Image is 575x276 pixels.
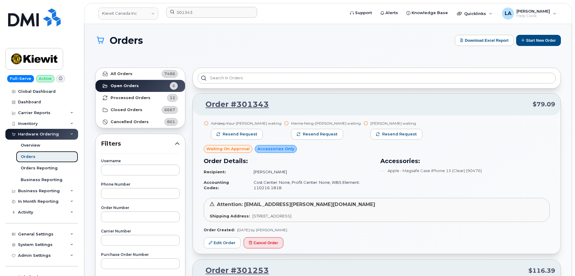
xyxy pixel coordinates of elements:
[167,119,175,125] span: 801
[101,253,180,256] label: Purchase Order Number
[516,35,561,46] button: Start New Order
[291,121,361,126] div: Marine Feing-[PERSON_NAME] waiting
[101,229,180,233] label: Carrier Number
[111,108,142,112] strong: Closed Orders
[110,35,143,46] span: Orders
[111,96,151,100] strong: Processed Orders
[211,129,263,140] button: Resend request
[252,214,291,218] span: [STREET_ADDRESS]
[111,120,149,124] strong: Cancelled Orders
[96,68,185,80] a: All Orders7486
[101,206,180,210] label: Order Number
[204,228,235,232] strong: Order Created:
[210,214,250,218] strong: Shipping Address:
[204,156,373,165] h3: Order Details:
[237,228,287,232] span: [DATE] by [PERSON_NAME]
[528,266,555,275] span: $116.39
[198,73,556,83] input: Search in orders
[380,168,550,174] li: Apple - Magsafe Case iPhone 15 (Clear) (90476)
[291,129,343,140] button: Resend request
[111,71,132,76] strong: All Orders
[223,132,257,137] span: Resend request
[211,121,281,126] div: Ashdeep Kaur [PERSON_NAME] waiting
[217,202,375,207] span: Attention: [EMAIL_ADDRESS][PERSON_NAME][DOMAIN_NAME]
[111,83,139,88] strong: Open Orders
[370,129,422,140] button: Resend request
[204,169,226,174] strong: Recipient:
[96,80,185,92] a: Open Orders6
[382,132,417,137] span: Resend request
[455,35,514,46] button: Download Excel Report
[96,116,185,128] a: Cancelled Orders801
[170,95,175,101] span: 12
[101,183,180,186] label: Phone Number
[164,71,175,77] span: 7486
[204,180,229,190] strong: Accounting Codes:
[164,107,175,113] span: 6667
[206,146,250,152] span: Waiting On Approval
[549,250,570,271] iframe: Messenger Launcher
[101,139,175,148] span: Filters
[101,159,180,163] label: Username
[244,237,283,248] button: Cancel Order
[257,146,294,152] span: Accessories Only
[198,265,269,276] a: Order #301253
[303,132,337,137] span: Resend request
[533,100,555,109] span: $79.09
[198,99,269,110] a: Order #301343
[204,237,241,248] a: Edit Order
[96,92,185,104] a: Processed Orders12
[248,177,373,193] td: Cost Center: None, Profit Center: None, WBS Element: 110216.1818
[96,104,185,116] a: Closed Orders6667
[172,83,175,89] span: 6
[380,156,550,165] h3: Accessories:
[248,167,373,177] td: [PERSON_NAME]
[370,121,422,126] div: [PERSON_NAME] waiting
